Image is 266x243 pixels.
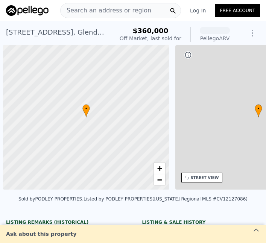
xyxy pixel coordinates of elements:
[84,196,248,202] div: Listed by PODLEY PROPERTIES ([US_STATE] Regional MLS #CV12127086)
[61,6,151,15] span: Search an address or region
[157,175,162,184] span: −
[142,219,260,227] div: LISTING & SALE HISTORY
[157,164,162,173] span: +
[215,4,260,17] a: Free Account
[6,5,49,16] img: Pellego
[82,105,90,112] span: •
[18,196,84,202] div: Sold by PODLEY PROPERTIES .
[191,175,219,181] div: STREET VIEW
[82,104,90,117] div: •
[2,230,81,238] div: Ask about this property
[255,104,262,117] div: •
[120,35,181,42] div: Off Market, last sold for
[200,35,230,42] div: Pellego ARV
[6,27,108,38] div: [STREET_ADDRESS] , Glendora , CA 91741
[181,7,215,14] a: Log In
[133,27,169,35] span: $360,000
[154,163,165,174] a: Zoom in
[255,105,262,112] span: •
[154,174,165,185] a: Zoom out
[245,26,260,41] button: Show Options
[6,219,124,225] div: Listing Remarks (Historical)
